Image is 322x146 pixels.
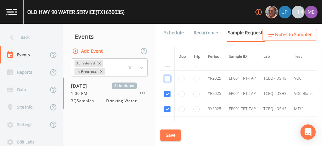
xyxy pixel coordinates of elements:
td: 3Y2025 [204,116,225,132]
th: Test [290,47,316,66]
th: Trip [190,47,204,66]
td: EP001 TRT-TAP [225,71,260,86]
a: COC Details [274,24,300,42]
td: TCEQ - DSHS [260,116,290,132]
div: +14 [292,6,305,18]
a: Sample Requests [227,24,266,42]
span: Notes to Sampler [275,31,312,39]
div: Remove In Progress [98,68,105,75]
a: Recurrence [193,24,219,42]
td: EP001 TRT-TAP [225,116,260,132]
div: Remove Scheduled [96,60,103,67]
img: d4d65db7c401dd99d63b7ad86343d265 [305,6,318,18]
th: Sample ID [225,47,260,66]
a: Schedule [163,24,185,42]
td: TCEQ - DSHS [260,71,290,86]
img: logo [6,9,17,15]
td: YR2025 [204,86,225,101]
td: MTL1 [290,101,316,116]
button: Add Event [71,45,105,57]
th: Period [204,47,225,66]
span: Scheduled [112,83,137,89]
div: Mike Franklin [265,6,278,18]
th: Lab [260,47,290,66]
a: [DATE]Scheduled1:00 PM3QSamplesDrinking Water [63,77,155,109]
th: Dup [175,47,190,66]
div: OLD HWY 90 WATER SERVICE (TX1630035) [27,8,125,16]
td: VOC Blank [290,86,316,101]
div: Joshua gere Paul [278,6,292,18]
td: EP001 TRT-TAP [225,86,260,101]
div: In Progress [74,68,98,75]
td: YR2025 [204,71,225,86]
button: Save [160,129,181,141]
td: 3Y2025 [204,101,225,116]
div: Events [63,29,155,44]
a: Forms [163,42,178,59]
img: 41241ef155101aa6d92a04480b0d0000 [279,6,291,18]
div: Open Intercom Messenger [300,124,316,140]
img: e2d790fa78825a4bb76dcb6ab311d44c [265,6,278,18]
td: TCEQ - DSHS [260,86,290,101]
span: Drinking Water [106,98,137,104]
div: Scheduled [74,60,96,67]
td: EP001 TRT-TAP [225,101,260,116]
button: Notes to Sampler [262,29,317,41]
span: [DATE] [71,83,92,89]
td: SOC5 [290,116,316,132]
span: 1:00 PM [71,91,91,96]
td: VOC [290,71,316,86]
td: TCEQ - DSHS [260,101,290,116]
span: 3QSamples [71,98,98,104]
